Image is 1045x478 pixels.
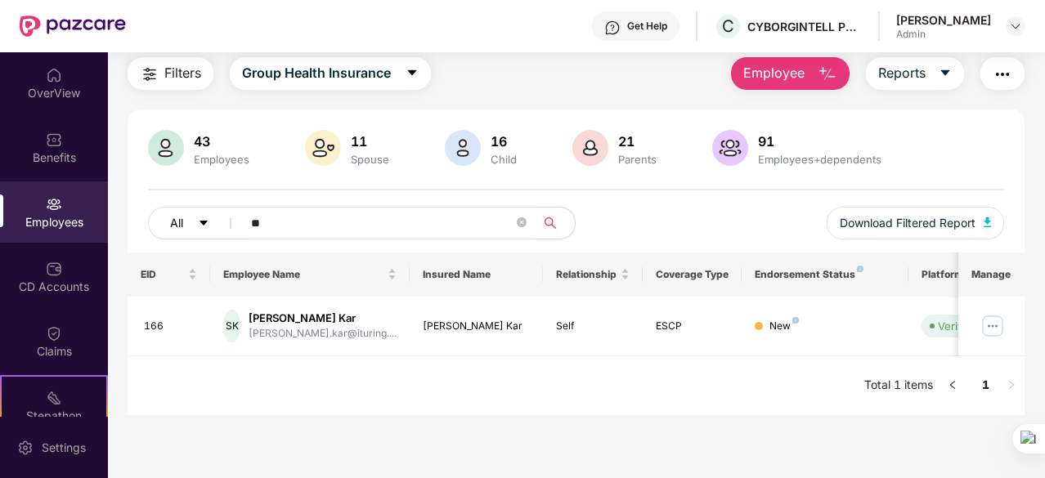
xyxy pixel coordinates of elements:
[615,153,660,166] div: Parents
[46,261,62,277] img: svg+xml;base64,PHN2ZyBpZD0iQ0RfQWNjb3VudHMiIGRhdGEtbmFtZT0iQ0QgQWNjb3VudHMiIHhtbG5zPSJodHRwOi8vd3...
[445,130,481,166] img: svg+xml;base64,PHN2ZyB4bWxucz0iaHR0cDovL3d3dy53My5vcmcvMjAwMC9zdmciIHhtbG5zOnhsaW5rPSJodHRwOi8vd3...
[1009,20,1022,33] img: svg+xml;base64,PHN2ZyBpZD0iRHJvcGRvd24tMzJ4MzIiIHhtbG5zPSJodHRwOi8vd3d3LnczLm9yZy8yMDAwL3N2ZyIgd2...
[191,133,253,150] div: 43
[46,325,62,342] img: svg+xml;base64,PHN2ZyBpZD0iQ2xhaW0iIHhtbG5zPSJodHRwOi8vd3d3LnczLm9yZy8yMDAwL3N2ZyIgd2lkdGg9IjIwIi...
[487,153,520,166] div: Child
[864,373,933,399] li: Total 1 items
[170,214,183,232] span: All
[144,319,198,334] div: 166
[556,319,630,334] div: Self
[487,133,520,150] div: 16
[866,57,964,90] button: Reportscaret-down
[348,153,392,166] div: Spouse
[140,65,159,84] img: svg+xml;base64,PHN2ZyB4bWxucz0iaHR0cDovL3d3dy53My5vcmcvMjAwMC9zdmciIHdpZHRoPSIyNCIgaGVpZ2h0PSIyNC...
[517,217,527,227] span: close-circle
[958,252,1025,297] th: Manage
[998,373,1025,399] li: Next Page
[980,313,1006,339] img: manageButton
[543,252,643,297] th: Relationship
[46,132,62,148] img: svg+xml;base64,PHN2ZyBpZD0iQmVuZWZpdHMiIHhtbG5zPSJodHRwOi8vd3d3LnczLm9yZy8yMDAwL3N2ZyIgd2lkdGg9Ij...
[972,373,998,399] li: 1
[940,373,966,399] li: Previous Page
[198,217,209,230] span: caret-down
[535,207,576,239] button: search
[164,63,201,83] span: Filters
[249,326,397,342] div: [PERSON_NAME].kar@ituring....
[896,12,991,28] div: [PERSON_NAME]
[406,66,419,81] span: caret-down
[656,319,729,334] div: ESCP
[922,268,1011,281] div: Platform Status
[249,310,397,326] div: [PERSON_NAME] Kar
[939,66,952,81] span: caret-down
[128,57,213,90] button: Filters
[141,268,186,281] span: EID
[984,217,992,227] img: svg+xml;base64,PHN2ZyB4bWxucz0iaHR0cDovL3d3dy53My5vcmcvMjAwMC9zdmciIHhtbG5zOnhsaW5rPSJodHRwOi8vd3...
[191,153,253,166] div: Employees
[348,133,392,150] div: 11
[755,133,885,150] div: 91
[305,130,341,166] img: svg+xml;base64,PHN2ZyB4bWxucz0iaHR0cDovL3d3dy53My5vcmcvMjAwMC9zdmciIHhtbG5zOnhsaW5rPSJodHRwOi8vd3...
[938,318,977,334] div: Verified
[818,65,837,84] img: svg+xml;base64,PHN2ZyB4bWxucz0iaHR0cDovL3d3dy53My5vcmcvMjAwMC9zdmciIHhtbG5zOnhsaW5rPSJodHRwOi8vd3...
[769,319,799,334] div: New
[993,65,1012,84] img: svg+xml;base64,PHN2ZyB4bWxucz0iaHR0cDovL3d3dy53My5vcmcvMjAwMC9zdmciIHdpZHRoPSIyNCIgaGVpZ2h0PSIyNC...
[722,16,734,36] span: C
[998,373,1025,399] button: right
[840,214,975,232] span: Download Filtered Report
[743,63,805,83] span: Employee
[712,130,748,166] img: svg+xml;base64,PHN2ZyB4bWxucz0iaHR0cDovL3d3dy53My5vcmcvMjAwMC9zdmciIHhtbG5zOnhsaW5rPSJodHRwOi8vd3...
[517,216,527,231] span: close-circle
[755,268,895,281] div: Endorsement Status
[46,196,62,212] img: svg+xml;base64,PHN2ZyBpZD0iRW1wbG95ZWVzIiB4bWxucz0iaHR0cDovL3d3dy53My5vcmcvMjAwMC9zdmciIHdpZHRoPS...
[556,268,617,281] span: Relationship
[827,207,1005,239] button: Download Filtered Report
[755,153,885,166] div: Employees+dependents
[148,207,248,239] button: Allcaret-down
[46,390,62,406] img: svg+xml;base64,PHN2ZyB4bWxucz0iaHR0cDovL3d3dy53My5vcmcvMjAwMC9zdmciIHdpZHRoPSIyMSIgaGVpZ2h0PSIyMC...
[242,63,391,83] span: Group Health Insurance
[747,19,862,34] div: CYBORGINTELL PRIVATE LIMITED
[792,317,799,324] img: svg+xml;base64,PHN2ZyB4bWxucz0iaHR0cDovL3d3dy53My5vcmcvMjAwMC9zdmciIHdpZHRoPSI4IiBoZWlnaHQ9IjgiIH...
[940,373,966,399] button: left
[410,252,543,297] th: Insured Name
[2,408,106,424] div: Stepathon
[972,373,998,397] a: 1
[643,252,742,297] th: Coverage Type
[223,310,240,342] div: SK
[615,133,660,150] div: 21
[230,57,431,90] button: Group Health Insurancecaret-down
[46,67,62,83] img: svg+xml;base64,PHN2ZyBpZD0iSG9tZSIgeG1sbnM9Imh0dHA6Ly93d3cudzMub3JnLzIwMDAvc3ZnIiB3aWR0aD0iMjAiIG...
[535,217,567,230] span: search
[627,20,667,33] div: Get Help
[1007,380,1016,390] span: right
[148,130,184,166] img: svg+xml;base64,PHN2ZyB4bWxucz0iaHR0cDovL3d3dy53My5vcmcvMjAwMC9zdmciIHhtbG5zOnhsaW5rPSJodHRwOi8vd3...
[572,130,608,166] img: svg+xml;base64,PHN2ZyB4bWxucz0iaHR0cDovL3d3dy53My5vcmcvMjAwMC9zdmciIHhtbG5zOnhsaW5rPSJodHRwOi8vd3...
[17,440,34,456] img: svg+xml;base64,PHN2ZyBpZD0iU2V0dGluZy0yMHgyMCIgeG1sbnM9Imh0dHA6Ly93d3cudzMub3JnLzIwMDAvc3ZnIiB3aW...
[604,20,621,36] img: svg+xml;base64,PHN2ZyBpZD0iSGVscC0zMngzMiIgeG1sbnM9Imh0dHA6Ly93d3cudzMub3JnLzIwMDAvc3ZnIiB3aWR0aD...
[896,28,991,41] div: Admin
[210,252,410,297] th: Employee Name
[423,319,530,334] div: [PERSON_NAME] Kar
[948,380,958,390] span: left
[878,63,926,83] span: Reports
[857,266,863,272] img: svg+xml;base64,PHN2ZyB4bWxucz0iaHR0cDovL3d3dy53My5vcmcvMjAwMC9zdmciIHdpZHRoPSI4IiBoZWlnaHQ9IjgiIH...
[731,57,850,90] button: Employee
[128,252,211,297] th: EID
[223,268,384,281] span: Employee Name
[20,16,126,37] img: New Pazcare Logo
[37,440,91,456] div: Settings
